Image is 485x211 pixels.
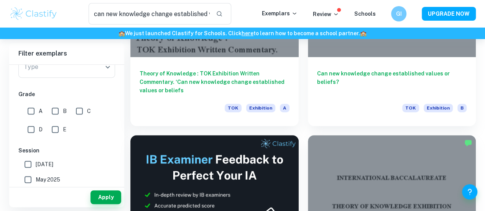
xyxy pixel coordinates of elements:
[422,7,476,21] button: UPGRADE NOW
[118,30,125,36] span: 🏫
[63,125,66,134] span: E
[18,146,115,155] h6: Session
[464,139,472,147] img: Marked
[90,190,121,204] button: Apply
[2,29,483,38] h6: We just launched Clastify for Schools. Click to learn how to become a school partner.
[89,3,210,25] input: Search for any exemplars...
[36,160,53,168] span: [DATE]
[317,69,467,95] h6: Can new knowledge change established values or beliefs?
[280,104,289,112] span: A
[462,184,477,200] button: Help and Feedback
[18,90,115,98] h6: Grade
[39,125,43,134] span: D
[87,107,91,115] span: C
[262,9,298,18] p: Exemplars
[242,30,253,36] a: here
[354,11,376,17] a: Schools
[140,69,289,95] h6: Theory of Knowledge : TOK Exhibition Written Commentary. ‘Can new knowledge change established va...
[63,107,67,115] span: B
[9,6,58,21] img: Clastify logo
[391,6,406,21] button: GI
[246,104,275,112] span: Exhibition
[402,104,419,112] span: TOK
[395,10,403,18] h6: GI
[424,104,453,112] span: Exhibition
[9,43,124,64] h6: Filter exemplars
[457,104,467,112] span: B
[360,30,367,36] span: 🏫
[225,104,242,112] span: TOK
[313,10,339,18] p: Review
[39,107,43,115] span: A
[36,175,60,184] span: May 2025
